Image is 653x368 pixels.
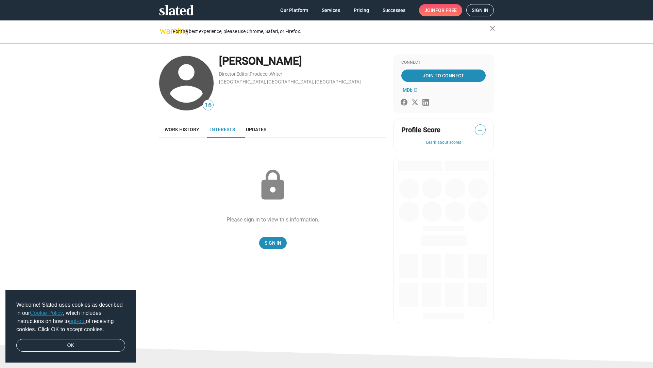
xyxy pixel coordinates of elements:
[173,27,490,36] div: For the best experience, please use Chrome, Safari, or Firefox.
[401,70,486,82] a: Join To Connect
[401,87,418,93] a: IMDb
[435,4,457,16] span: for free
[246,127,266,132] span: Updates
[69,318,86,324] a: opt-out
[159,121,205,138] a: Work history
[236,71,249,77] a: Editor
[401,125,440,135] span: Profile Score
[249,73,250,76] span: ,
[270,71,282,77] a: Writer
[275,4,314,16] a: Our Platform
[414,88,418,92] mat-icon: open_in_new
[256,168,290,202] mat-icon: lock
[383,4,405,16] span: Successes
[219,79,361,85] a: [GEOGRAPHIC_DATA], [GEOGRAPHIC_DATA], [GEOGRAPHIC_DATA]
[466,4,494,16] a: Sign in
[377,4,411,16] a: Successes
[403,70,484,82] span: Join To Connect
[203,101,213,110] span: 16
[205,121,240,138] a: Interests
[316,4,346,16] a: Services
[16,339,125,352] a: dismiss cookie message
[488,24,497,32] mat-icon: close
[401,140,486,145] button: Learn about scores
[250,71,269,77] a: Producer
[236,73,236,76] span: ,
[424,4,457,16] span: Join
[210,127,235,132] span: Interests
[5,290,136,363] div: cookieconsent
[219,54,386,68] div: [PERSON_NAME]
[227,216,319,223] div: Please sign in to view this information.
[219,71,236,77] a: Director
[401,87,413,93] span: IMDb
[265,237,281,249] span: Sign In
[419,4,462,16] a: Joinfor free
[269,73,270,76] span: ,
[322,4,340,16] span: Services
[348,4,374,16] a: Pricing
[30,310,63,316] a: Cookie Policy
[16,301,125,334] span: Welcome! Slated uses cookies as described in our , which includes instructions on how to of recei...
[401,60,486,65] div: Connect
[165,127,199,132] span: Work history
[240,121,272,138] a: Updates
[280,4,308,16] span: Our Platform
[475,126,485,135] span: —
[160,27,168,35] mat-icon: warning
[472,4,488,16] span: Sign in
[259,237,287,249] a: Sign In
[354,4,369,16] span: Pricing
